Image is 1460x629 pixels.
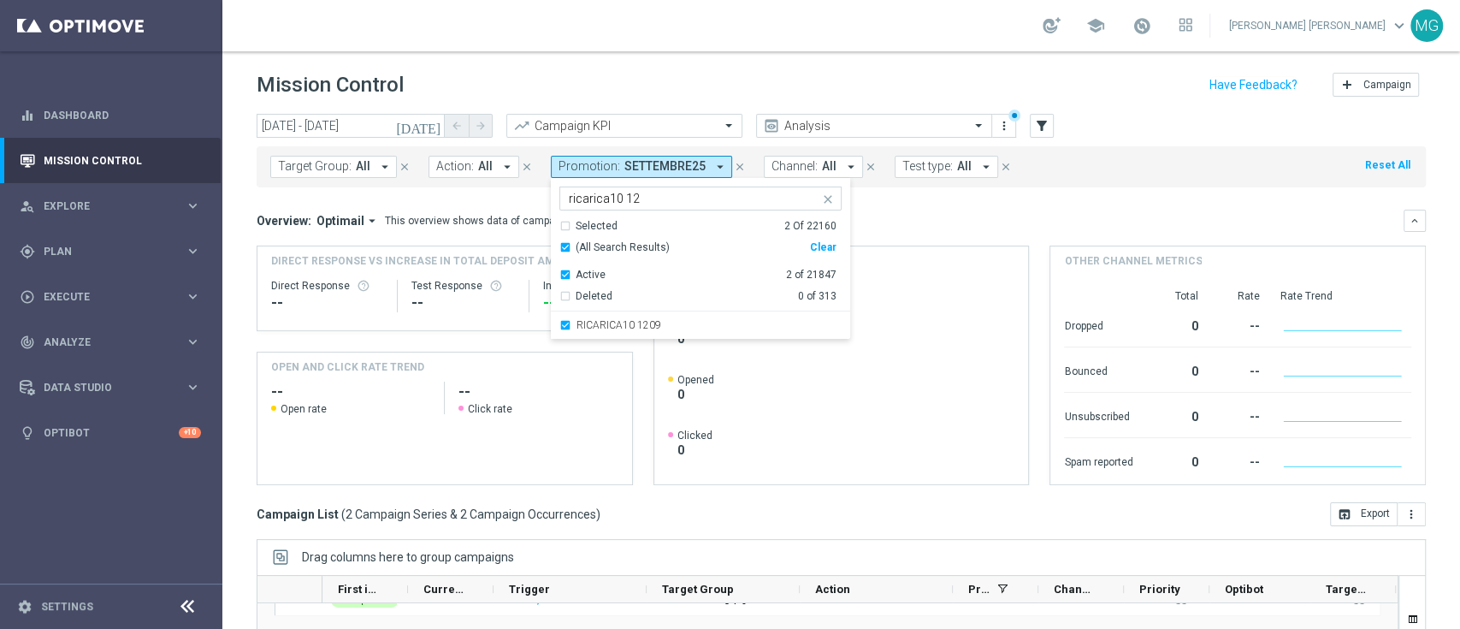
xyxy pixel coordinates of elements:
div: Test Response [411,279,516,293]
div: Plan [20,244,185,259]
span: Optimail [316,213,364,228]
span: All [356,159,370,174]
button: Test type: All arrow_drop_down [895,156,998,178]
span: 0 [677,387,714,402]
i: trending_up [513,117,530,134]
button: close [732,157,748,176]
div: Deleted [576,289,612,304]
i: more_vert [1404,507,1418,521]
span: Trigger [509,583,550,596]
span: First in Range [338,583,379,596]
button: arrow_forward [469,114,493,138]
h4: OPEN AND CLICK RATE TREND [271,359,424,375]
button: Action: All arrow_drop_down [429,156,519,178]
i: arrow_forward [475,120,487,132]
i: arrow_drop_down [712,159,728,175]
button: arrow_back [445,114,469,138]
div: RICARICA10 1209 [559,312,842,339]
button: more_vert [1398,502,1426,526]
span: Click rate [468,402,512,416]
button: close [863,157,878,176]
span: Promotions [968,583,990,596]
i: keyboard_arrow_right [185,334,201,350]
label: RICARICA10 1209 [576,320,661,330]
i: arrow_drop_down [499,159,515,175]
div: -- [411,293,516,313]
button: equalizer Dashboard [19,109,202,122]
button: add Campaign [1333,73,1419,97]
div: gps_fixed Plan keyboard_arrow_right [19,245,202,258]
div: Explore [20,199,185,214]
i: arrow_drop_down [364,213,380,228]
input: Have Feedback? [1209,79,1297,91]
i: gps_fixed [20,244,35,259]
div: -- [1218,401,1259,429]
i: keyboard_arrow_right [185,288,201,305]
div: Direct Response [271,279,383,293]
span: school [1086,16,1105,35]
i: play_circle_outline [20,289,35,305]
i: keyboard_arrow_right [185,243,201,259]
div: Rate Trend [1280,289,1411,303]
i: add [1340,78,1354,92]
span: (All Search Results) [576,240,670,255]
span: ( [341,507,346,522]
span: Promotion: [559,159,620,174]
div: -- [271,293,383,313]
i: arrow_drop_down [377,159,393,175]
i: keyboard_arrow_right [185,198,201,214]
i: close [399,161,411,173]
h1: Mission Control [257,73,404,98]
span: Channel [1054,583,1095,596]
button: lightbulb Optibot +10 [19,426,202,440]
button: filter_alt [1030,114,1054,138]
div: track_changes Analyze keyboard_arrow_right [19,335,202,349]
h4: Other channel metrics [1064,253,1202,269]
a: Optibot [44,410,179,455]
i: person_search [20,199,35,214]
span: Optibot [1225,583,1263,596]
button: Data Studio keyboard_arrow_right [19,381,202,395]
i: preview [763,117,780,134]
a: Settings [41,602,93,612]
i: keyboard_arrow_down [1409,215,1421,227]
i: close [865,161,877,173]
span: All [478,159,493,174]
i: arrow_drop_down [843,159,859,175]
div: -- [1218,447,1259,474]
button: play_circle_outline Execute keyboard_arrow_right [19,290,202,304]
div: +10 [179,427,201,438]
span: Test type: [902,159,953,174]
div: 0 of 313 [798,289,836,304]
div: Row Groups [302,550,514,564]
span: Open rate [281,402,327,416]
div: Dashboard [20,92,201,138]
i: lightbulb [20,425,35,441]
div: Rate [1218,289,1259,303]
span: Priority [1139,583,1180,596]
span: All [957,159,972,174]
span: Explore [44,201,185,211]
i: filter_alt [1034,118,1049,134]
div: -- [1218,356,1259,383]
ng-select: Campaign KPI [506,114,742,138]
span: 0 [677,442,712,458]
div: 0 [1153,356,1197,383]
span: Target Group: [278,159,352,174]
button: close [519,157,535,176]
a: [PERSON_NAME] [PERSON_NAME]keyboard_arrow_down [1227,13,1410,39]
div: MG [1410,9,1443,42]
div: -- [543,293,618,313]
div: Selected [576,219,618,234]
span: Direct Response VS Increase In Total Deposit Amount [271,253,583,269]
span: Target Group [662,583,734,596]
h2: -- [458,382,618,402]
button: [DATE] [393,114,445,139]
div: Execute [20,289,185,305]
h2: -- [271,382,430,402]
span: ) [596,507,600,522]
ng-select: Analysis [756,114,992,138]
span: Data Studio [44,383,185,393]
